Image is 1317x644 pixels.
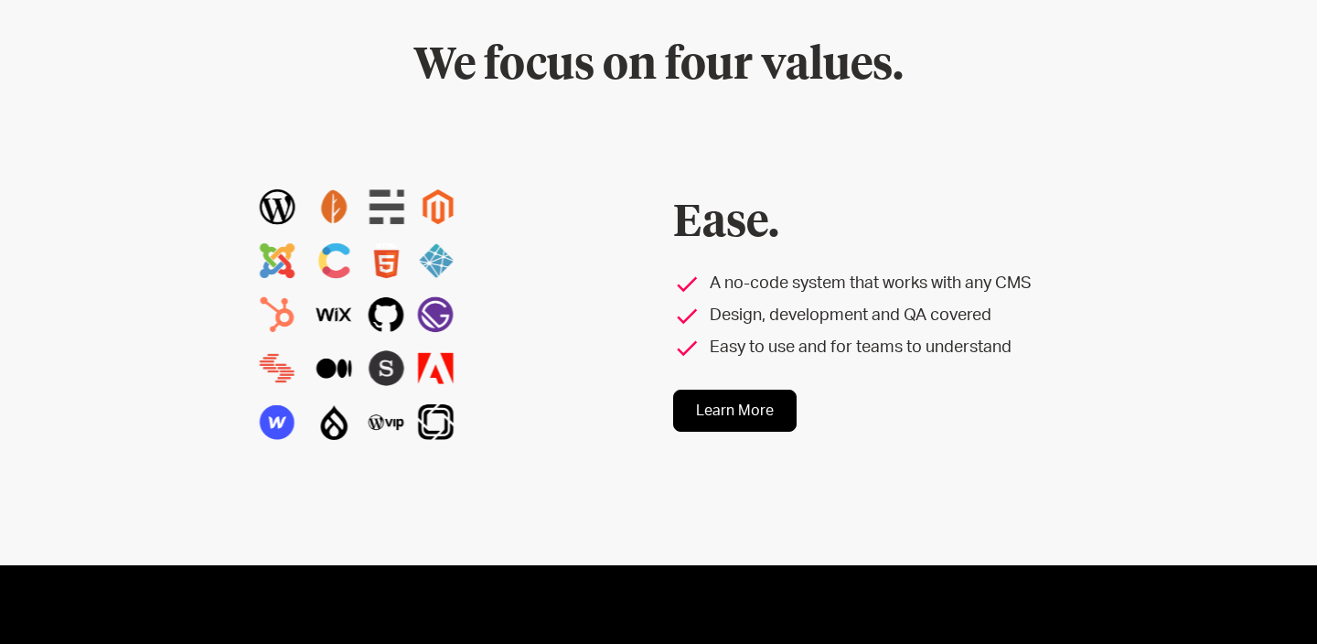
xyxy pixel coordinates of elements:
a: Learn More [673,390,797,432]
li: Design, development and QA covered [673,304,1170,328]
li: A no-code system that works with any CMS [673,272,1170,296]
h2: Ease. [673,198,1170,251]
li: Easy to use and for teams to understand [673,336,1170,360]
span: We focus on four values. [413,44,904,88]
